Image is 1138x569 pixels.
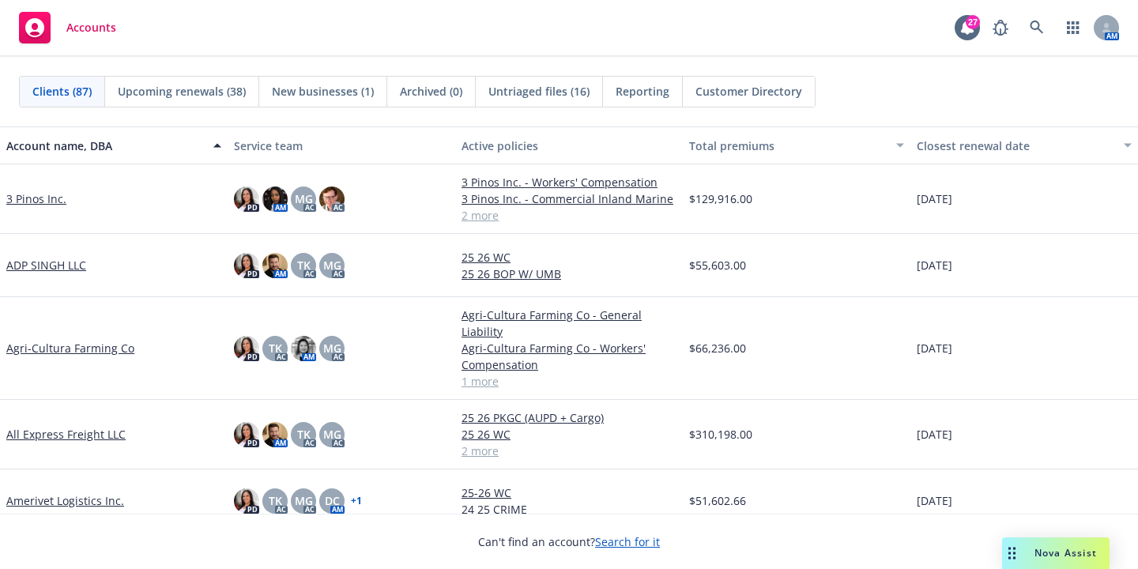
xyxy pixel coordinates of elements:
span: MG [323,257,341,273]
div: Total premiums [689,138,887,154]
span: TK [269,340,282,356]
a: Search for it [595,534,660,549]
span: Accounts [66,21,116,34]
span: [DATE] [917,190,952,207]
img: photo [234,422,259,447]
a: 1 more [462,373,676,390]
span: Clients (87) [32,83,92,100]
div: Service team [234,138,449,154]
span: $66,236.00 [689,340,746,356]
a: 24 25 CRIME [462,501,676,518]
a: Accounts [13,6,122,50]
img: photo [262,253,288,278]
span: Customer Directory [695,83,802,100]
a: 25 26 PKGC (AUPD + Cargo) [462,409,676,426]
span: $55,603.00 [689,257,746,273]
button: Total premiums [683,126,910,164]
img: photo [262,187,288,212]
span: [DATE] [917,492,952,509]
span: $51,602.66 [689,492,746,509]
img: photo [262,422,288,447]
span: New businesses (1) [272,83,374,100]
span: TK [297,426,311,443]
span: [DATE] [917,257,952,273]
a: 2 more [462,443,676,459]
span: MG [295,190,313,207]
a: Report a Bug [985,12,1016,43]
a: 25 26 BOP W/ UMB [462,266,676,282]
span: TK [297,257,311,273]
img: photo [234,253,259,278]
img: photo [291,336,316,361]
a: Amerivet Logistics Inc. [6,492,124,509]
span: Reporting [616,83,669,100]
img: photo [319,187,345,212]
span: [DATE] [917,340,952,356]
span: $310,198.00 [689,426,752,443]
span: DC [325,492,340,509]
img: photo [234,488,259,514]
span: Untriaged files (16) [488,83,590,100]
a: 3 Pinos Inc. [6,190,66,207]
a: 3 Pinos Inc. - Workers' Compensation [462,174,676,190]
div: 27 [966,15,980,29]
span: Archived (0) [400,83,462,100]
button: Service team [228,126,455,164]
span: TK [269,492,282,509]
a: 2 more [462,207,676,224]
span: MG [323,426,341,443]
span: MG [295,492,313,509]
span: Can't find an account? [478,533,660,550]
span: Nova Assist [1034,546,1097,560]
div: Active policies [462,138,676,154]
a: ADP SINGH LLC [6,257,86,273]
a: All Express Freight LLC [6,426,126,443]
span: [DATE] [917,426,952,443]
span: Upcoming renewals (38) [118,83,246,100]
div: Account name, DBA [6,138,204,154]
span: $129,916.00 [689,190,752,207]
a: Agri-Cultura Farming Co [6,340,134,356]
a: 25 26 WC [462,426,676,443]
button: Closest renewal date [910,126,1138,164]
a: 25 26 WC [462,249,676,266]
a: Search [1021,12,1053,43]
div: Drag to move [1002,537,1022,569]
button: Active policies [455,126,683,164]
img: photo [234,187,259,212]
a: Agri-Cultura Farming Co - Workers' Compensation [462,340,676,373]
div: Closest renewal date [917,138,1114,154]
a: 3 Pinos Inc. - Commercial Inland Marine [462,190,676,207]
a: + 1 [351,496,362,506]
span: MG [323,340,341,356]
a: 25-26 WC [462,484,676,501]
a: Switch app [1057,12,1089,43]
button: Nova Assist [1002,537,1110,569]
img: photo [234,336,259,361]
a: Agri-Cultura Farming Co - General Liability [462,307,676,340]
